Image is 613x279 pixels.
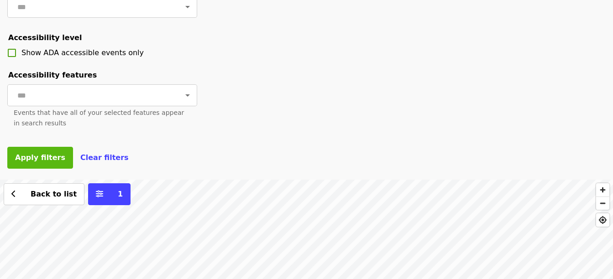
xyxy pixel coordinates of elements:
span: Accessibility level [8,33,82,42]
span: Show ADA accessible events only [21,48,144,57]
button: Clear filters [80,152,129,163]
span: 1 [118,190,123,198]
span: Events that have all of your selected features appear in search results [14,109,184,127]
i: chevron-left icon [11,190,16,198]
span: Accessibility features [8,71,97,79]
button: Zoom In [596,183,609,196]
button: More filters (1 selected) [88,183,131,205]
span: Apply filters [15,153,65,162]
button: Back to list [4,183,84,205]
i: sliders-h icon [96,190,103,198]
button: Open [181,89,194,102]
button: Apply filters [7,147,73,169]
button: Find My Location [596,213,609,227]
button: Open [181,0,194,13]
span: Back to list [31,190,77,198]
span: Clear filters [80,153,129,162]
button: Zoom Out [596,196,609,210]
